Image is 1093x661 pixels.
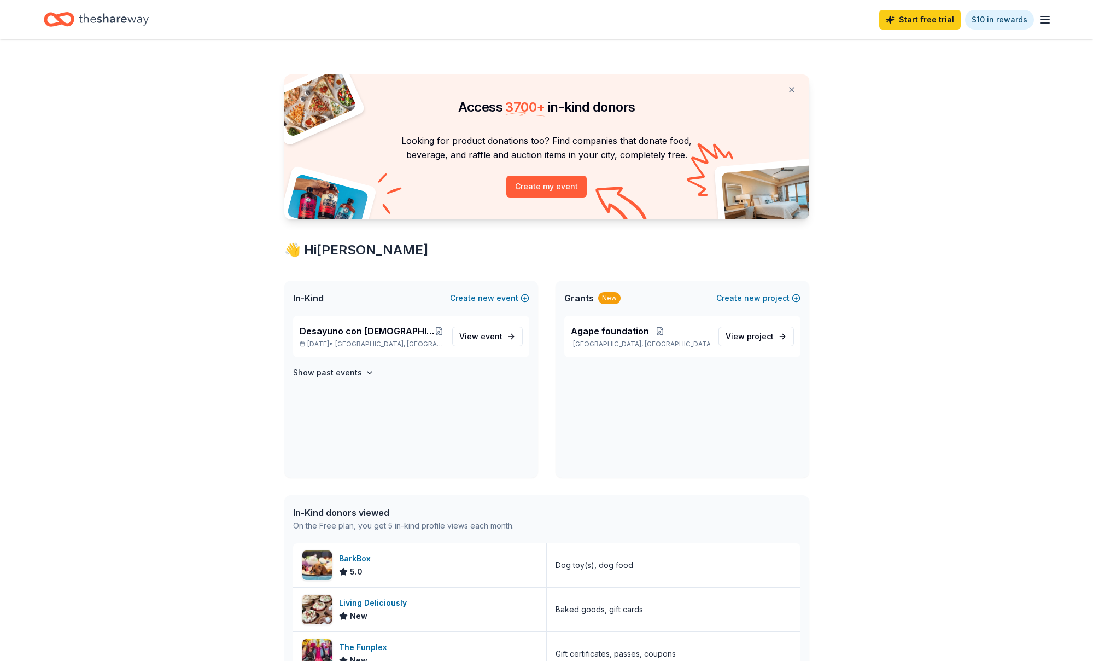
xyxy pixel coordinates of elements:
[293,292,324,305] span: In-Kind
[350,610,367,623] span: New
[718,327,794,346] a: View project
[300,324,435,338] span: Desayuno con [DEMOGRAPHIC_DATA] /Breakfast With [DEMOGRAPHIC_DATA]
[293,366,362,379] h4: Show past events
[350,565,363,578] span: 5.0
[339,552,375,565] div: BarkBox
[571,324,649,338] span: Agape foundation
[297,134,796,163] p: Looking for product donations too? Find companies that donate food, beverage, and raffle and auct...
[335,340,443,349] span: [GEOGRAPHIC_DATA], [GEOGRAPHIC_DATA]
[302,550,332,580] img: Image for BarkBox
[556,647,676,660] div: Gift certificates, passes, coupons
[284,241,809,259] div: 👋 Hi [PERSON_NAME]
[879,10,961,30] a: Start free trial
[339,641,391,654] div: The Funplex
[564,292,594,305] span: Grants
[452,327,523,346] a: View event
[481,332,502,341] span: event
[506,176,587,198] button: Create my event
[339,596,411,610] div: Living Deliciously
[716,292,800,305] button: Createnewproject
[302,595,332,624] img: Image for Living Deliciously
[300,340,443,349] p: [DATE] •
[595,187,650,228] img: Curvy arrow
[965,10,1034,30] a: $10 in rewards
[556,559,633,572] div: Dog toy(s), dog food
[478,292,494,305] span: new
[459,330,502,343] span: View
[450,292,529,305] button: Createnewevent
[293,506,514,519] div: In-Kind donors viewed
[747,332,774,341] span: project
[726,330,774,343] span: View
[744,292,761,305] span: new
[556,603,643,616] div: Baked goods, gift cards
[505,99,545,115] span: 3700 +
[598,292,621,304] div: New
[458,99,635,115] span: Access in-kind donors
[272,68,357,138] img: Pizza
[44,7,149,32] a: Home
[571,340,710,349] p: [GEOGRAPHIC_DATA], [GEOGRAPHIC_DATA]
[293,366,374,379] button: Show past events
[293,519,514,532] div: On the Free plan, you get 5 in-kind profile views each month.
